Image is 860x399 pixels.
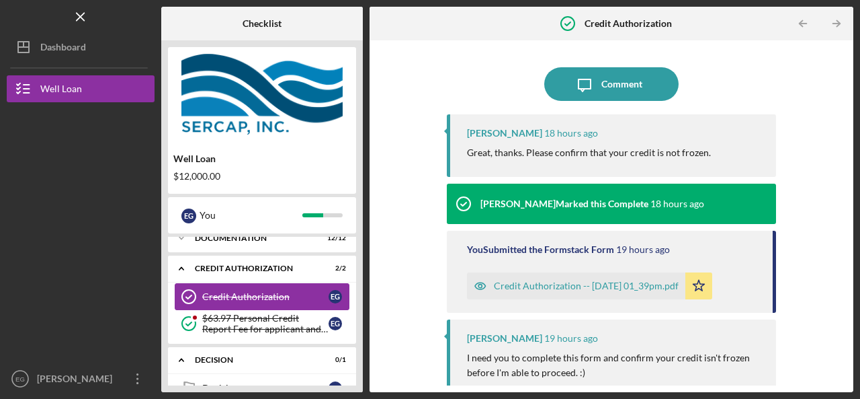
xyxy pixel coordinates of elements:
[15,375,25,383] text: EG
[40,34,86,64] div: Dashboard
[34,365,121,396] div: [PERSON_NAME]
[173,153,351,164] div: Well Loan
[322,356,346,364] div: 0 / 1
[243,18,282,29] b: Checklist
[544,67,679,101] button: Comment
[329,382,342,395] div: E G
[467,351,763,381] p: I need you to complete this form and confirm your credit isn't frozen before I'm able to proceed. :)
[7,75,155,102] button: Well Loan
[175,310,349,337] a: $63.97 Personal Credit Report Fee for applicant and co borrowerEG
[467,128,542,139] div: [PERSON_NAME]
[544,333,598,344] time: 2025-10-01 17:33
[585,18,672,29] b: Credit Authorization
[195,356,312,364] div: Decision
[467,273,712,299] button: Credit Authorization -- [DATE] 01_39pm.pdf
[467,145,711,160] p: Great, thanks. Please confirm that your credit is not frozen.
[181,209,196,223] div: E G
[175,283,349,310] a: Credit AuthorizationEG
[168,54,356,135] img: Product logo
[329,290,342,303] div: E G
[195,264,312,273] div: CREDIT AUTHORIZATION
[202,383,329,394] div: Decision
[173,171,351,182] div: $12,000.00
[322,234,346,242] div: 12 / 12
[480,198,648,209] div: [PERSON_NAME] Marked this Complete
[322,264,346,273] div: 2 / 2
[202,313,329,334] div: $63.97 Personal Credit Report Fee for applicant and co borrower
[7,34,155,61] button: Dashboard
[544,128,598,139] time: 2025-10-01 18:22
[40,75,82,106] div: Well Loan
[200,204,302,227] div: You
[616,244,670,255] time: 2025-10-01 17:39
[601,67,642,101] div: Comment
[467,333,542,344] div: [PERSON_NAME]
[329,317,342,330] div: E G
[467,244,614,255] div: You Submitted the Formstack Form
[494,281,679,291] div: Credit Authorization -- [DATE] 01_39pm.pdf
[202,291,329,302] div: Credit Authorization
[7,365,155,392] button: EG[PERSON_NAME]
[650,198,704,209] time: 2025-10-01 18:22
[195,234,312,242] div: Documentation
